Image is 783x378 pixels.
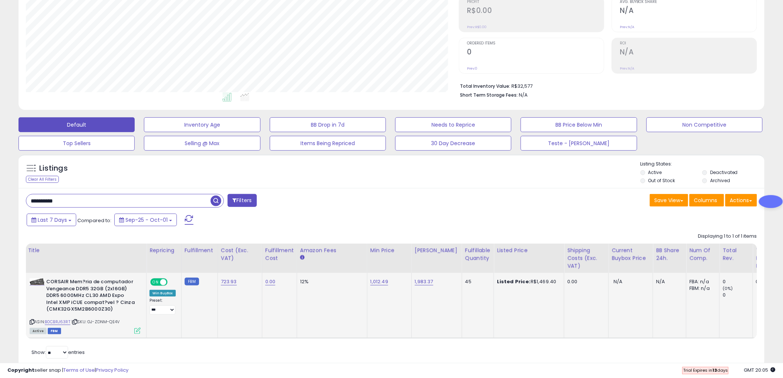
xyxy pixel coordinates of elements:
[710,177,730,184] label: Archived
[756,278,767,285] div: 0.00
[19,136,135,151] button: Top Sellers
[723,278,753,285] div: 0
[465,247,491,262] div: Fulfillable Quantity
[149,247,178,254] div: Repricing
[460,81,752,90] li: R$32,577
[723,247,750,262] div: Total Rev.
[125,216,168,224] span: Sep-25 - Oct-01
[114,214,177,226] button: Sep-25 - Oct-01
[712,367,717,373] b: 13
[31,349,85,356] span: Show: entries
[395,117,511,132] button: Needs to Reprice
[144,117,260,132] button: Inventory Age
[656,278,680,285] div: N/A
[45,319,70,325] a: B0CBRJ63RT
[149,298,176,315] div: Preset:
[27,214,76,226] button: Last 7 Days
[689,194,724,207] button: Columns
[521,117,637,132] button: BB Price Below Min
[620,66,634,71] small: Prev: N/A
[30,278,141,333] div: ASIN:
[710,169,738,175] label: Deactivated
[683,367,728,373] span: Trial Expires in days
[723,292,753,298] div: 0
[689,285,714,292] div: FBM: n/a
[28,247,143,254] div: Title
[300,254,305,261] small: Amazon Fees.
[300,278,362,285] div: 12%
[460,83,510,89] b: Total Inventory Value:
[641,161,764,168] p: Listing States:
[270,117,386,132] button: BB Drop in 7d
[620,41,757,46] span: ROI
[151,279,160,285] span: ON
[723,285,733,291] small: (0%)
[265,247,294,262] div: Fulfillment Cost
[698,233,757,240] div: Displaying 1 to 1 of 1 items
[63,367,95,374] a: Terms of Use
[7,367,34,374] strong: Copyright
[185,278,199,285] small: FBM
[415,247,459,254] div: [PERSON_NAME]
[370,278,388,285] a: 1,012.49
[46,278,136,315] b: CORSAIR Mem?ria de computador Vengeance DDR5 32GB (2x16GB) DDR5 6000MHz CL30 AMD Expo Intel XMP i...
[620,48,757,58] h2: N/A
[612,247,650,262] div: Current Buybox Price
[26,176,59,183] div: Clear All Filters
[521,136,637,151] button: Teste - [PERSON_NAME]
[694,197,718,204] span: Columns
[467,41,604,46] span: Ordered Items
[497,278,558,285] div: R$1,469.40
[370,247,409,254] div: Min Price
[567,247,605,270] div: Shipping Costs (Exc. VAT)
[689,278,714,285] div: FBA: n/a
[744,367,776,374] span: 2025-10-9 20:05 GMT
[38,216,67,224] span: Last 7 Days
[39,163,68,174] h5: Listings
[725,194,757,207] button: Actions
[756,247,770,270] div: Total Rev. Diff.
[620,6,757,16] h2: N/A
[96,367,128,374] a: Privacy Policy
[228,194,256,207] button: Filters
[567,278,603,285] div: 0.00
[656,247,683,262] div: BB Share 24h.
[144,136,260,151] button: Selling @ Max
[467,48,604,58] h2: 0
[149,290,176,297] div: Win BuyBox
[467,6,604,16] h2: R$0.00
[19,117,135,132] button: Default
[221,247,259,262] div: Cost (Exc. VAT)
[77,217,111,224] span: Compared to:
[167,279,178,285] span: OFF
[614,278,622,285] span: N/A
[689,247,716,262] div: Num of Comp.
[467,25,487,29] small: Prev: R$0.00
[648,169,662,175] label: Active
[467,66,477,71] small: Prev: 0
[185,247,215,254] div: Fulfillment
[30,328,47,334] span: All listings currently available for purchase on Amazon
[620,25,634,29] small: Prev: N/A
[519,91,528,98] span: N/A
[395,136,511,151] button: 30 Day Decrease
[7,367,128,374] div: seller snap | |
[497,247,561,254] div: Listed Price
[415,278,433,285] a: 1,983.37
[48,328,61,334] span: FBM
[646,117,763,132] button: Non Competitive
[465,278,488,285] div: 45
[270,136,386,151] button: Items Being Repriced
[221,278,237,285] a: 723.93
[265,278,276,285] a: 0.00
[648,177,675,184] label: Out of Stock
[71,319,120,325] span: | SKU: GJ-ZDNM-QE4V
[497,278,531,285] b: Listed Price:
[650,194,688,207] button: Save View
[460,92,518,98] b: Short Term Storage Fees:
[300,247,364,254] div: Amazon Fees
[30,278,44,285] img: 310jEGnm7yL._SL40_.jpg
